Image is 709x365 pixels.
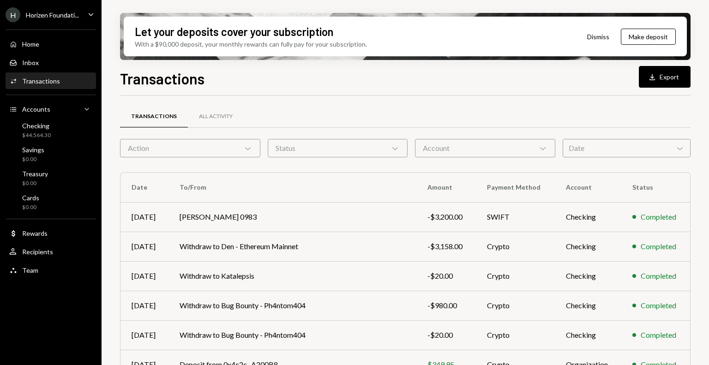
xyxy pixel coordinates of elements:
a: Team [6,262,96,278]
div: Action [120,139,260,157]
div: Date [563,139,691,157]
td: Checking [555,261,622,291]
td: Crypto [476,320,555,350]
a: Home [6,36,96,52]
th: Date [120,173,168,202]
button: Export [639,66,691,88]
div: Team [22,266,38,274]
div: Checking [22,122,51,130]
td: Withdraw to Bug Bounty - Ph4ntom404 [168,291,416,320]
div: -$20.00 [427,329,465,341]
div: [DATE] [132,211,157,222]
th: Status [621,173,690,202]
td: Checking [555,320,622,350]
div: Transactions [22,77,60,85]
td: Checking [555,232,622,261]
a: Transactions [6,72,96,89]
div: -$3,158.00 [427,241,465,252]
td: [PERSON_NAME] 0983 [168,202,416,232]
div: [DATE] [132,270,157,281]
div: Completed [641,329,676,341]
td: Withdraw to Katalepsis [168,261,416,291]
td: Checking [555,202,622,232]
a: Checking$44,564.30 [6,119,96,141]
td: Withdraw to Bug Bounty - Ph4ntom404 [168,320,416,350]
div: Transactions [131,113,177,120]
div: [DATE] [132,329,157,341]
td: Crypto [476,232,555,261]
td: SWIFT [476,202,555,232]
div: With a $90,000 deposit, your monthly rewards can fully pay for your subscription. [135,39,367,49]
div: Recipients [22,248,53,256]
th: To/From [168,173,416,202]
button: Dismiss [576,26,621,48]
a: All Activity [188,105,244,128]
div: Account [415,139,555,157]
div: $44,564.30 [22,132,51,139]
a: Recipients [6,243,96,260]
div: Home [22,40,39,48]
div: Savings [22,146,44,154]
div: $0.00 [22,203,39,211]
div: Treasury [22,170,48,178]
a: Treasury$0.00 [6,167,96,189]
button: Make deposit [621,29,676,45]
div: [DATE] [132,241,157,252]
div: Completed [641,211,676,222]
div: $0.00 [22,156,44,163]
h1: Transactions [120,69,204,88]
div: Let your deposits cover your subscription [135,24,333,39]
td: Withdraw to Den - Ethereum Mainnet [168,232,416,261]
div: Rewards [22,229,48,237]
a: Rewards [6,225,96,241]
div: -$20.00 [427,270,465,281]
a: Transactions [120,105,188,128]
div: Completed [641,241,676,252]
td: Checking [555,291,622,320]
div: Accounts [22,105,50,113]
div: All Activity [199,113,233,120]
div: Status [268,139,408,157]
td: Crypto [476,261,555,291]
th: Account [555,173,622,202]
div: -$3,200.00 [427,211,465,222]
div: Cards [22,194,39,202]
div: Horizen Foundati... [26,11,79,19]
div: Completed [641,270,676,281]
div: Inbox [22,59,39,66]
div: [DATE] [132,300,157,311]
th: Payment Method [476,173,555,202]
a: Accounts [6,101,96,117]
div: Completed [641,300,676,311]
div: H [6,7,20,22]
div: $0.00 [22,180,48,187]
a: Cards$0.00 [6,191,96,213]
div: -$980.00 [427,300,465,311]
th: Amount [416,173,476,202]
a: Inbox [6,54,96,71]
a: Savings$0.00 [6,143,96,165]
td: Crypto [476,291,555,320]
